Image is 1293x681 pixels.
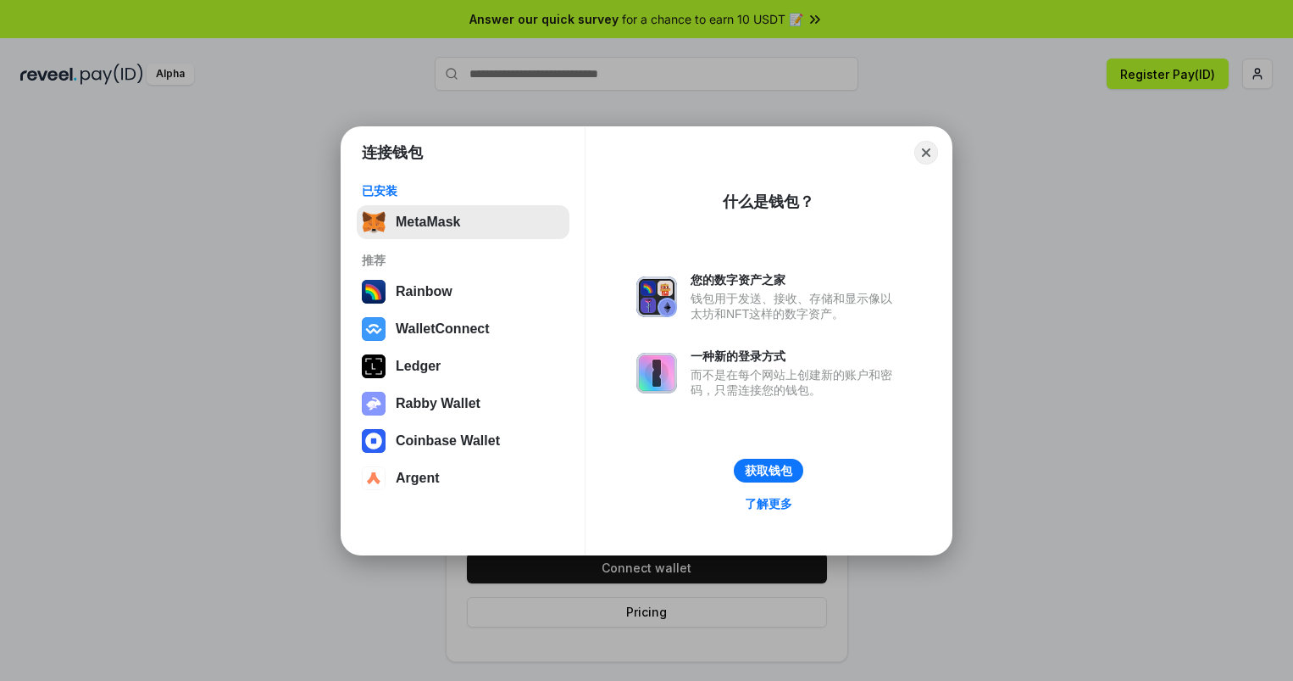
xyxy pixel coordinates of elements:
img: svg+xml,%3Csvg%20xmlns%3D%22http%3A%2F%2Fwww.w3.org%2F2000%2Fsvg%22%20fill%3D%22none%22%20viewBox... [362,392,386,416]
div: Coinbase Wallet [396,433,500,449]
img: svg+xml,%3Csvg%20fill%3D%22none%22%20height%3D%2233%22%20viewBox%3D%220%200%2035%2033%22%20width%... [362,210,386,234]
div: Argent [396,471,440,486]
img: svg+xml,%3Csvg%20width%3D%22120%22%20height%3D%22120%22%20viewBox%3D%220%200%20120%20120%22%20fil... [362,280,386,304]
img: svg+xml,%3Csvg%20width%3D%2228%22%20height%3D%2228%22%20viewBox%3D%220%200%2028%2028%22%20fill%3D... [362,429,386,453]
div: 了解更多 [745,496,792,511]
button: Coinbase Wallet [357,424,569,458]
div: 已安装 [362,183,564,198]
div: Rainbow [396,284,452,299]
div: 什么是钱包？ [723,192,814,212]
button: MetaMask [357,205,569,239]
div: 推荐 [362,253,564,268]
button: Rabby Wallet [357,387,569,421]
button: Ledger [357,349,569,383]
div: 您的数字资产之家 [691,272,901,287]
div: 钱包用于发送、接收、存储和显示像以太坊和NFT这样的数字资产。 [691,291,901,321]
div: Rabby Wallet [396,396,480,411]
button: Rainbow [357,275,569,309]
div: Ledger [396,359,441,374]
img: svg+xml,%3Csvg%20width%3D%2228%22%20height%3D%2228%22%20viewBox%3D%220%200%2028%2028%22%20fill%3D... [362,466,386,490]
div: 获取钱包 [745,463,792,478]
div: 一种新的登录方式 [691,349,901,364]
img: svg+xml,%3Csvg%20xmlns%3D%22http%3A%2F%2Fwww.w3.org%2F2000%2Fsvg%22%20fill%3D%22none%22%20viewBox... [636,276,677,317]
img: svg+xml,%3Csvg%20width%3D%2228%22%20height%3D%2228%22%20viewBox%3D%220%200%2028%2028%22%20fill%3D... [362,317,386,341]
img: svg+xml,%3Csvg%20xmlns%3D%22http%3A%2F%2Fwww.w3.org%2F2000%2Fsvg%22%20fill%3D%22none%22%20viewBox... [636,353,677,394]
h1: 连接钱包 [362,142,423,163]
a: 了解更多 [735,493,802,515]
button: WalletConnect [357,312,569,346]
div: 而不是在每个网站上创建新的账户和密码，只需连接您的钱包。 [691,367,901,398]
button: Argent [357,461,569,495]
button: 获取钱包 [734,459,803,483]
button: Close [914,141,938,165]
div: WalletConnect [396,321,490,337]
div: MetaMask [396,215,460,230]
img: svg+xml,%3Csvg%20xmlns%3D%22http%3A%2F%2Fwww.w3.org%2F2000%2Fsvg%22%20width%3D%2228%22%20height%3... [362,354,386,378]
